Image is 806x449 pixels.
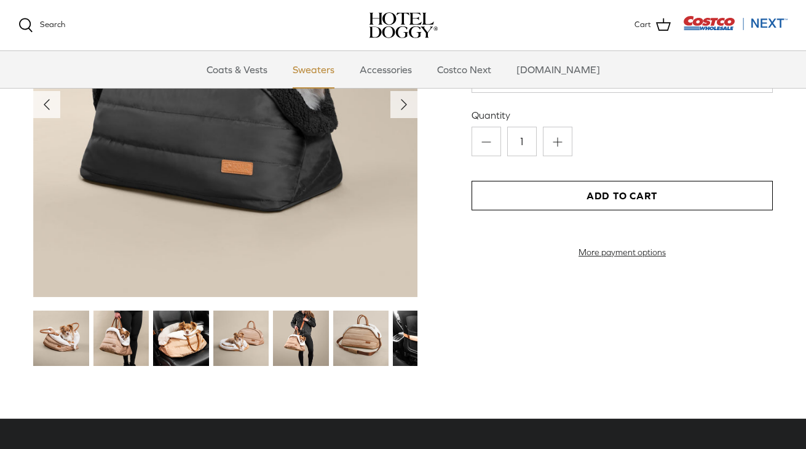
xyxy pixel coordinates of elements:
label: Quantity [472,108,773,122]
a: Cart [634,17,671,33]
img: small dog in a tan dog carrier on a black seat in the car [153,311,209,367]
a: hoteldoggy.com hoteldoggycom [369,12,438,38]
img: hoteldoggycom [369,12,438,38]
input: Quantity [507,127,537,156]
a: [DOMAIN_NAME] [505,51,611,88]
a: Costco Next [426,51,502,88]
button: Previous [33,91,60,118]
span: Search [40,20,65,29]
a: Sweaters [282,51,346,88]
a: Visit Costco Next [683,23,788,33]
button: Next [390,91,417,118]
span: Cart [634,18,651,31]
a: Coats & Vests [196,51,279,88]
a: Accessories [349,51,423,88]
button: Add to Cart [472,181,773,210]
a: Search [18,18,65,33]
img: Costco Next [683,15,788,31]
a: More payment options [472,247,773,258]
